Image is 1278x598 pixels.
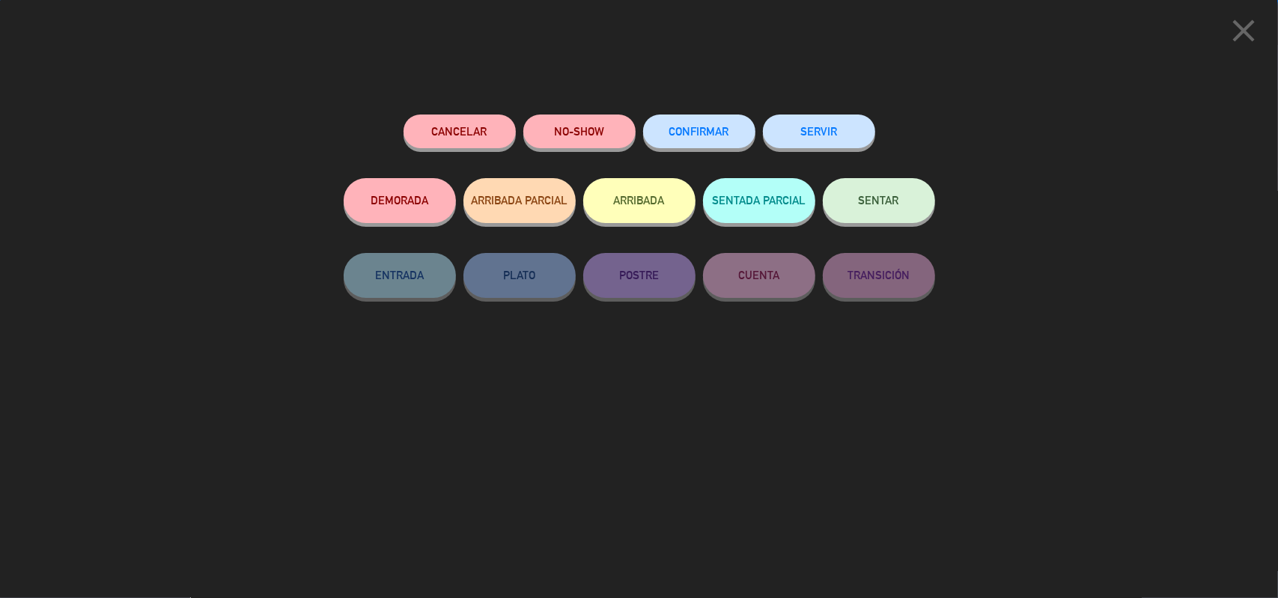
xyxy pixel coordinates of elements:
[669,125,729,138] span: CONFIRMAR
[463,253,576,298] button: PLATO
[763,115,875,148] button: SERVIR
[404,115,516,148] button: Cancelar
[859,194,899,207] span: SENTAR
[583,253,696,298] button: POSTRE
[344,178,456,223] button: DEMORADA
[1220,11,1267,55] button: close
[823,253,935,298] button: TRANSICIÓN
[583,178,696,223] button: ARRIBADA
[1225,12,1262,49] i: close
[471,194,568,207] span: ARRIBADA PARCIAL
[523,115,636,148] button: NO-SHOW
[703,253,815,298] button: CUENTA
[643,115,755,148] button: CONFIRMAR
[823,178,935,223] button: SENTAR
[703,178,815,223] button: SENTADA PARCIAL
[344,253,456,298] button: ENTRADA
[463,178,576,223] button: ARRIBADA PARCIAL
